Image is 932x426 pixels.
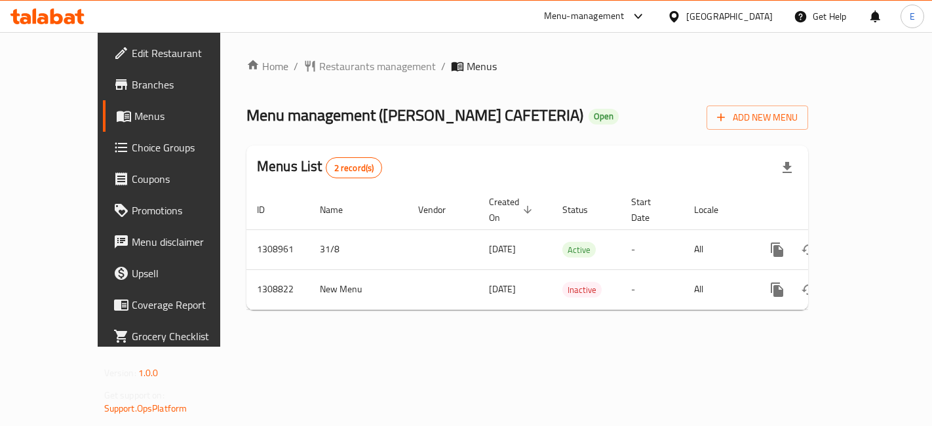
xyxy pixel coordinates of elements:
[303,58,436,74] a: Restaurants management
[589,109,619,125] div: Open
[562,242,596,258] span: Active
[134,108,243,124] span: Menus
[132,171,243,187] span: Coupons
[686,9,773,24] div: [GEOGRAPHIC_DATA]
[441,58,446,74] li: /
[326,162,382,174] span: 2 record(s)
[132,265,243,281] span: Upsell
[246,190,898,310] table: enhanced table
[103,100,253,132] a: Menus
[326,157,383,178] div: Total records count
[621,229,684,269] td: -
[132,297,243,313] span: Coverage Report
[246,229,309,269] td: 1308961
[103,289,253,320] a: Coverage Report
[104,387,165,404] span: Get support on:
[132,328,243,344] span: Grocery Checklist
[257,157,382,178] h2: Menus List
[103,132,253,163] a: Choice Groups
[751,190,898,230] th: Actions
[418,202,463,218] span: Vendor
[589,111,619,122] span: Open
[132,77,243,92] span: Branches
[103,195,253,226] a: Promotions
[138,364,159,381] span: 1.0.0
[246,58,288,74] a: Home
[103,226,253,258] a: Menu disclaimer
[132,45,243,61] span: Edit Restaurant
[694,202,735,218] span: Locale
[910,9,915,24] span: E
[104,364,136,381] span: Version:
[631,194,668,225] span: Start Date
[489,281,516,298] span: [DATE]
[309,229,408,269] td: 31/8
[246,269,309,309] td: 1308822
[246,100,583,130] span: Menu management ( [PERSON_NAME] CAFETERIA )
[684,269,751,309] td: All
[544,9,625,24] div: Menu-management
[103,258,253,289] a: Upsell
[103,37,253,69] a: Edit Restaurant
[562,282,602,298] div: Inactive
[246,58,808,74] nav: breadcrumb
[562,242,596,258] div: Active
[684,229,751,269] td: All
[104,400,187,417] a: Support.OpsPlatform
[621,269,684,309] td: -
[717,109,798,126] span: Add New Menu
[132,140,243,155] span: Choice Groups
[489,194,536,225] span: Created On
[489,241,516,258] span: [DATE]
[320,202,360,218] span: Name
[762,234,793,265] button: more
[562,282,602,298] span: Inactive
[562,202,605,218] span: Status
[793,274,825,305] button: Change Status
[103,163,253,195] a: Coupons
[294,58,298,74] li: /
[257,202,282,218] span: ID
[319,58,436,74] span: Restaurants management
[771,152,803,184] div: Export file
[309,269,408,309] td: New Menu
[103,69,253,100] a: Branches
[467,58,497,74] span: Menus
[132,203,243,218] span: Promotions
[762,274,793,305] button: more
[793,234,825,265] button: Change Status
[103,320,253,352] a: Grocery Checklist
[132,234,243,250] span: Menu disclaimer
[707,106,808,130] button: Add New Menu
